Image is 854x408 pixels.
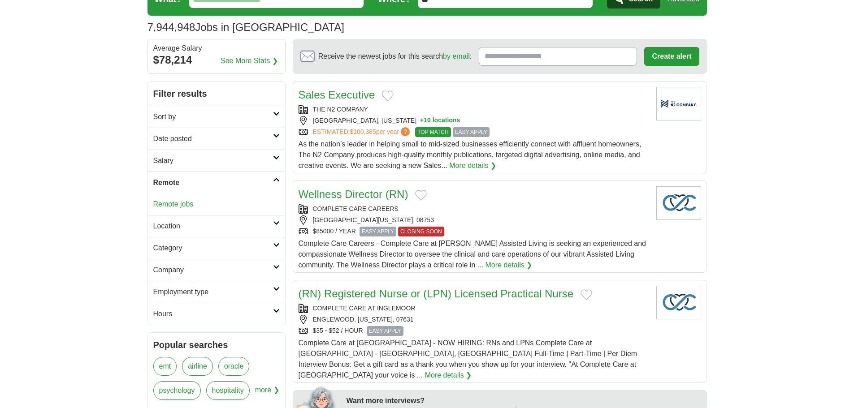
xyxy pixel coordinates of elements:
a: Remote [148,172,285,193]
h2: Remote [153,177,273,188]
a: Salary [148,150,285,172]
span: Complete Care at [GEOGRAPHIC_DATA] - NOW HIRING: RNs and LPNs Complete Care at [GEOGRAPHIC_DATA] ... [299,339,637,379]
a: Sales Executive [299,89,375,101]
span: $100,385 [350,128,376,135]
a: Employment type [148,281,285,303]
a: airline [182,357,213,376]
h2: Hours [153,309,273,319]
a: More details ❯ [486,260,533,271]
h2: Location [153,221,273,232]
img: Company logo [656,286,701,319]
a: psychology [153,381,201,400]
h2: Category [153,243,273,253]
h2: Sort by [153,112,273,122]
h2: Date posted [153,133,273,144]
button: +10 locations [420,116,460,125]
div: COMPLETE CARE CAREERS [299,204,649,214]
button: Add to favorite jobs [382,90,394,101]
h2: Company [153,265,273,275]
div: [GEOGRAPHIC_DATA], [US_STATE] [299,116,649,125]
a: oracle [218,357,250,376]
a: hospitality [206,381,250,400]
div: ENGLEWOOD, [US_STATE], 07631 [299,315,649,324]
a: Wellness Director (RN) [299,188,408,200]
button: Add to favorite jobs [581,289,592,300]
span: EASY APPLY [367,326,403,336]
h1: Jobs in [GEOGRAPHIC_DATA] [147,21,344,33]
button: Create alert [644,47,699,66]
span: CLOSING SOON [398,227,444,236]
div: COMPLETE CARE AT INGLEMOOR [299,304,649,313]
img: Company logo [656,186,701,220]
a: More details ❯ [425,370,472,381]
div: Average Salary [153,45,280,52]
span: Receive the newest jobs for this search : [318,51,472,62]
span: 7,944,948 [147,19,195,35]
a: Hours [148,303,285,325]
div: $78,214 [153,52,280,68]
div: $85000 / YEAR [299,227,649,236]
img: Company logo [656,87,701,120]
a: Category [148,237,285,259]
span: ? [401,127,410,136]
div: $35 - $52 / HOUR [299,326,649,336]
span: + [420,116,424,125]
div: THE N2 COMPANY [299,105,649,114]
span: EASY APPLY [360,227,396,236]
span: more ❯ [255,381,279,405]
div: Want more interviews? [347,395,702,406]
h2: Popular searches [153,338,280,352]
a: See More Stats ❯ [221,56,278,66]
a: Location [148,215,285,237]
h2: Salary [153,155,273,166]
a: Company [148,259,285,281]
span: EASY APPLY [453,127,490,137]
a: by email [443,52,470,60]
span: Complete Care Careers - Complete Care at [PERSON_NAME] Assisted Living is seeking an experienced ... [299,240,646,269]
a: emt [153,357,177,376]
a: Sort by [148,106,285,128]
span: As the nation’s leader in helping small to mid-sized businesses efficiently connect with affluent... [299,140,642,169]
span: TOP MATCH [415,127,451,137]
a: (RN) Registered Nurse or (LPN) Licensed Practical Nurse [299,288,574,300]
a: Remote jobs [153,200,194,208]
button: Add to favorite jobs [415,190,427,201]
h2: Employment type [153,287,273,297]
a: ESTIMATED:$100,385per year? [313,127,412,137]
div: [GEOGRAPHIC_DATA][US_STATE], 08753 [299,215,649,225]
a: More details ❯ [449,160,496,171]
h2: Filter results [148,82,285,106]
a: Date posted [148,128,285,150]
